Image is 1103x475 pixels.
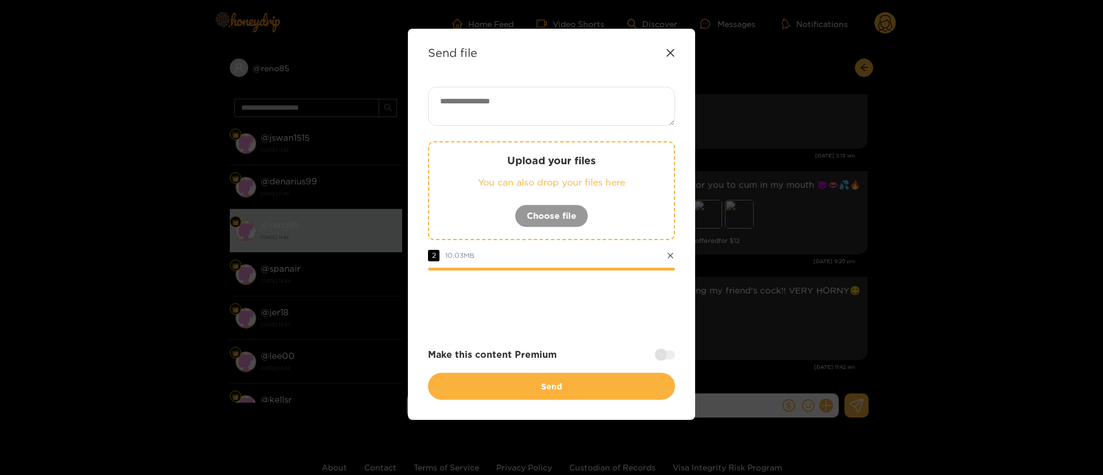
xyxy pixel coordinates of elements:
button: Send [428,373,675,400]
strong: Make this content Premium [428,348,557,361]
button: Choose file [515,204,588,227]
strong: Send file [428,46,477,59]
p: Upload your files [452,154,651,167]
p: You can also drop your files here [452,176,651,189]
span: 2 [428,250,439,261]
span: 10.03 MB [445,252,475,259]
